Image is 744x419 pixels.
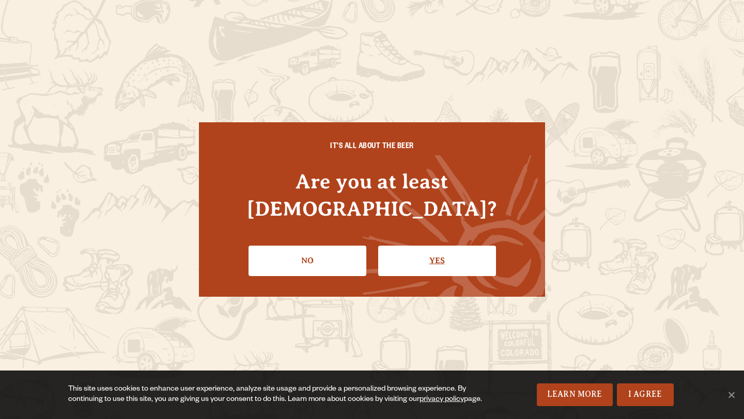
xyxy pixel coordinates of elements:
h4: Are you at least [DEMOGRAPHIC_DATA]? [220,168,524,222]
h6: IT'S ALL ABOUT THE BEER [220,143,524,152]
a: privacy policy [420,396,464,404]
div: This site uses cookies to enhance user experience, analyze site usage and provide a personalized ... [68,384,484,405]
a: Learn More [537,383,613,406]
a: No [249,246,366,276]
a: Confirm I'm 21 or older [378,246,496,276]
span: No [726,390,736,400]
a: I Agree [617,383,674,406]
